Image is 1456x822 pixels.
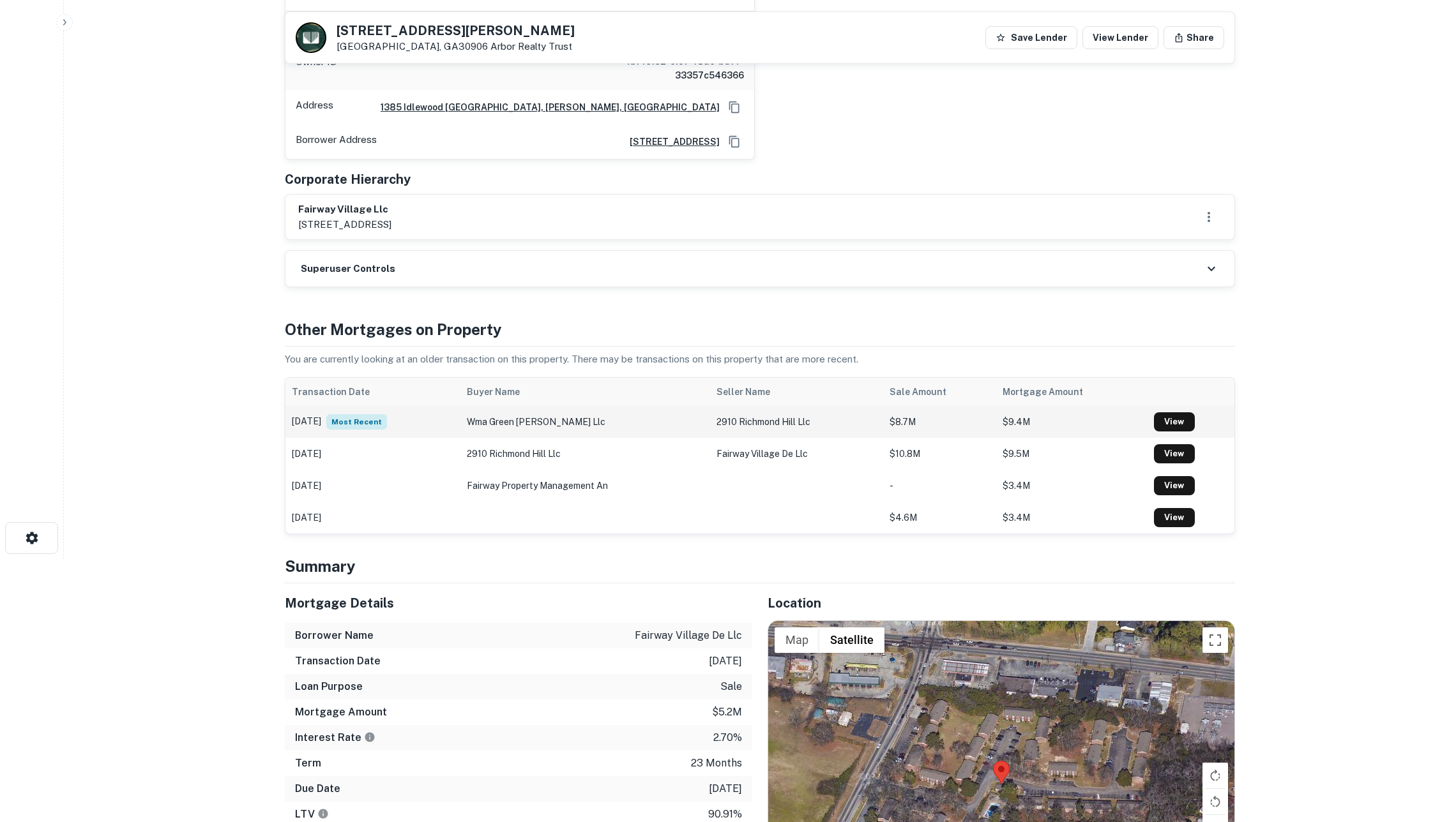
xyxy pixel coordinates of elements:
h5: Location [768,594,1235,613]
th: Seller Name [710,378,883,406]
p: $5.2m [712,705,742,720]
td: fairway property management an [460,470,710,502]
td: [DATE] [285,470,460,502]
h6: Borrower Name [295,628,374,643]
iframe: Chat Widget [1392,720,1456,781]
td: $10.8M [883,438,996,470]
p: 2.70% [713,730,742,745]
p: You are currently looking at an older transaction on this property. There may be transactions on ... [285,352,1235,367]
h4: Summary [285,555,1235,578]
td: 2910 richmond hill llc [460,438,710,470]
h6: Loan Purpose [295,679,363,694]
button: Rotate map counterclockwise [1202,789,1228,814]
th: Sale Amount [883,378,996,406]
h5: Corporate Hierarchy [285,170,411,189]
td: $4.6M [883,502,996,534]
span: Most Recent [326,414,387,430]
p: [DATE] [709,654,742,669]
p: Address [296,98,333,117]
p: Owner ID [296,54,337,82]
a: View [1154,476,1195,495]
th: Transaction Date [285,378,460,406]
td: [DATE] [285,502,460,534]
h5: Mortgage Details [285,594,752,613]
button: Show street map [775,627,819,653]
h6: LTV [295,807,329,822]
a: View [1154,444,1195,463]
button: Show satellite imagery [819,627,884,653]
td: [DATE] [285,438,460,470]
p: Borrower Address [296,132,377,151]
th: Buyer Name [460,378,710,406]
h4: Other Mortgages on Property [285,318,1235,341]
h6: fairway village llc [298,202,391,217]
td: 2910 richmond hill llc [710,406,883,438]
h5: [STREET_ADDRESS][PERSON_NAME] [337,24,575,37]
button: Toggle fullscreen view [1202,627,1228,653]
p: 23 months [691,756,742,771]
td: $9.4M [996,406,1148,438]
p: [DATE] [709,781,742,796]
button: Rotate map clockwise [1202,763,1228,788]
button: Copy Address [725,98,744,117]
th: Mortgage Amount [996,378,1148,406]
td: [DATE] [285,406,460,438]
td: - [883,470,996,502]
button: Save Lender [985,26,1077,49]
a: View Lender [1082,26,1158,49]
h6: Superuser Controls [301,262,395,276]
h6: Term [295,756,321,771]
h6: Due Date [295,781,340,796]
td: $3.4M [996,502,1148,534]
p: [GEOGRAPHIC_DATA], GA30906 [337,41,575,52]
a: View [1154,508,1195,527]
svg: The interest rates displayed on the website are for informational purposes only and may be report... [364,731,375,743]
a: [STREET_ADDRESS] [619,135,720,149]
td: $3.4M [996,470,1148,502]
p: fairway village de llc [635,628,742,643]
button: Share [1164,26,1224,49]
h6: Transaction Date [295,654,381,669]
a: View [1154,412,1195,431]
td: fairway village de llc [710,438,883,470]
td: $8.7M [883,406,996,438]
a: Arbor Realty Trust [490,41,572,52]
button: Copy Address [725,132,744,151]
h6: Interest Rate [295,730,375,745]
p: sale [720,679,742,694]
h6: Mortgage Amount [295,705,387,720]
p: [STREET_ADDRESS] [298,217,391,232]
p: 90.91% [708,807,742,822]
td: $9.5M [996,438,1148,470]
h6: 4b145152-c191-48ac-bd7f-33357c546366 [591,54,744,82]
a: 1385 Idlewood [GEOGRAPHIC_DATA], [PERSON_NAME], [GEOGRAPHIC_DATA] [370,100,720,114]
td: wma green [PERSON_NAME] llc [460,406,710,438]
svg: LTVs displayed on the website are for informational purposes only and may be reported incorrectly... [317,808,329,819]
